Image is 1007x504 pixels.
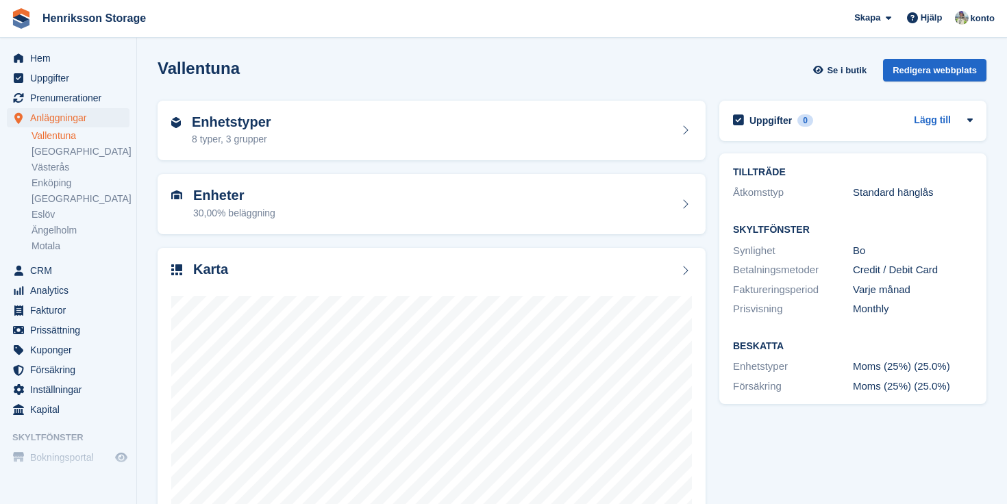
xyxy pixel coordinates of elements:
[30,49,112,68] span: Hem
[853,301,973,317] div: Monthly
[854,11,880,25] span: Skapa
[171,264,182,275] img: map-icn-33ee37083ee616e46c38cad1a60f524a97daa1e2b2c8c0bc3eb3415660979fc1.svg
[30,448,112,467] span: Bokningsportal
[853,379,973,394] div: Moms (25%) (25.0%)
[30,68,112,88] span: Uppgifter
[733,225,973,236] h2: Skyltfönster
[853,185,973,201] div: Standard hänglås
[30,320,112,340] span: Prissättning
[113,449,129,466] a: Förhandsgranska butik
[914,113,951,129] a: Lägg till
[30,301,112,320] span: Fakturor
[7,108,129,127] a: menu
[733,359,853,375] div: Enhetstyper
[158,101,706,161] a: Enhetstyper 8 typer, 3 grupper
[853,243,973,259] div: Bo
[32,161,129,174] a: Västerås
[32,224,129,237] a: Ängelholm
[733,185,853,201] div: Åtkomsttyp
[32,177,129,190] a: Enköping
[733,282,853,298] div: Faktureringsperiod
[192,132,271,147] div: 8 typer, 3 grupper
[733,301,853,317] div: Prisvisning
[733,379,853,394] div: Försäkring
[12,431,136,444] span: Skyltfönster
[955,11,969,25] img: Daniel Axberg
[30,380,112,399] span: Inställningar
[32,240,129,253] a: Motala
[30,108,112,127] span: Anläggningar
[883,59,986,87] a: Redigera webbplats
[883,59,986,81] div: Redigera webbplats
[7,360,129,379] a: menu
[7,320,129,340] a: menu
[37,7,151,29] a: Henriksson Storage
[7,261,129,280] a: menu
[193,206,275,220] div: 30,00% beläggning
[853,262,973,278] div: Credit / Debit Card
[7,68,129,88] a: menu
[171,190,182,200] img: unit-icn-7be61d7bf1b0ce9d3e12c5938cc71ed9869f7b940bace4675aadf7bd6d80202e.svg
[733,262,853,278] div: Betalningsmetoder
[32,129,129,142] a: Vallentuna
[7,400,129,419] a: menu
[192,114,271,130] h2: Enhetstyper
[749,114,792,127] h2: Uppgifter
[853,282,973,298] div: Varje månad
[32,145,129,158] a: [GEOGRAPHIC_DATA]
[7,281,129,300] a: menu
[7,49,129,68] a: menu
[811,59,872,81] a: Se i butik
[32,192,129,205] a: [GEOGRAPHIC_DATA]
[853,359,973,375] div: Moms (25%) (25.0%)
[733,167,973,178] h2: TILLTRÄDE
[193,188,275,203] h2: Enheter
[11,8,32,29] img: stora-icon-8386f47178a22dfd0bd8f6a31ec36ba5ce8667c1dd55bd0f319d3a0aa187defe.svg
[7,301,129,320] a: menu
[971,12,995,25] span: konto
[30,400,112,419] span: Kapital
[921,11,943,25] span: Hjälp
[7,448,129,467] a: meny
[193,262,228,277] h2: Karta
[7,88,129,108] a: menu
[827,64,867,77] span: Se i butik
[158,174,706,234] a: Enheter 30,00% beläggning
[733,243,853,259] div: Synlighet
[30,88,112,108] span: Prenumerationer
[171,117,181,128] img: unit-type-icn-2b2737a686de81e16bb02015468b77c625bbabd49415b5ef34ead5e3b44a266d.svg
[7,380,129,399] a: menu
[733,341,973,352] h2: Beskatta
[30,281,112,300] span: Analytics
[158,59,240,77] h2: Vallentuna
[32,208,129,221] a: Eslöv
[797,114,813,127] div: 0
[30,261,112,280] span: CRM
[30,360,112,379] span: Försäkring
[7,340,129,360] a: menu
[30,340,112,360] span: Kuponger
